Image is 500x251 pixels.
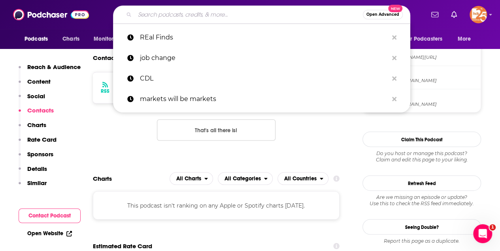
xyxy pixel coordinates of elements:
[388,5,402,12] span: New
[57,32,84,47] a: Charts
[27,136,57,143] p: Rate Card
[13,7,89,22] img: Podchaser - Follow, Share and Rate Podcasts
[362,194,481,206] div: Are we missing an episode or update? Use this to check the RSS feed immediately.
[93,174,112,182] h2: Charts
[170,172,213,185] button: open menu
[140,68,388,89] p: CDL
[452,32,481,47] button: open menu
[362,175,481,191] button: Refresh Feed
[489,224,496,230] span: 1
[470,6,487,23] img: User Profile
[366,46,477,62] a: Instagram[DOMAIN_NAME][URL]
[386,94,477,101] span: Linkedin
[27,92,45,100] p: Social
[19,32,58,47] button: open menu
[362,238,481,244] div: Report this page as a duplicate.
[277,172,328,185] button: open menu
[101,88,109,94] h3: RSS
[113,89,410,109] a: markets will be markets
[19,78,51,92] button: Content
[140,89,388,109] p: markets will be markets
[470,6,487,23] button: Show profile menu
[140,48,388,68] p: job change
[19,165,47,180] button: Details
[113,68,410,89] a: CDL
[399,32,454,47] button: open menu
[386,78,477,84] span: https://www.youtube.com/@RealFindsPod
[25,34,48,45] span: Podcasts
[140,27,388,48] p: REal Finds
[19,107,54,121] button: Contacts
[170,172,213,185] h2: Platforms
[277,172,328,185] h2: Countries
[284,176,317,181] span: All Countries
[88,32,132,47] button: open menu
[366,92,477,109] a: Linkedin[URL][DOMAIN_NAME]
[362,219,481,234] a: Seeing Double?
[218,172,273,185] h2: Categories
[113,6,410,24] div: Search podcasts, credits, & more...
[19,121,46,136] button: Charts
[362,150,481,156] span: Do you host or manage this podcast?
[176,176,201,181] span: All Charts
[448,8,460,21] a: Show notifications dropdown
[93,191,340,219] div: This podcast isn't ranking on any Apple or Spotify charts [DATE].
[386,54,477,60] span: instagram.com/gordon_cre
[386,47,477,54] span: Instagram
[27,63,81,71] p: Reach & Audience
[27,179,47,187] p: Similar
[366,13,399,17] span: Open Advanced
[19,136,57,150] button: Rate Card
[27,121,46,129] p: Charts
[113,27,410,48] a: REal Finds
[366,69,477,86] a: YouTube[URL][DOMAIN_NAME]
[19,150,53,165] button: Sponsors
[225,176,261,181] span: All Categories
[362,131,481,147] button: Claim This Podcast
[386,70,477,77] span: YouTube
[386,101,477,107] span: https://www.linkedin.com/in/gordonlamphere
[458,34,471,45] span: More
[27,107,54,114] p: Contacts
[27,230,72,237] a: Open Website
[473,224,492,243] iframe: Intercom live chat
[470,6,487,23] span: Logged in as kerrifulks
[27,165,47,172] p: Details
[94,34,122,45] span: Monitoring
[62,34,79,45] span: Charts
[428,8,442,21] a: Show notifications dropdown
[19,208,81,223] button: Contact Podcast
[27,150,53,158] p: Sponsors
[27,78,51,85] p: Content
[157,119,275,140] button: Nothing here.
[93,51,119,66] h2: Contacts
[19,179,47,194] button: Similar
[113,48,410,68] a: job change
[404,34,442,45] span: For Podcasters
[363,10,403,19] button: Open AdvancedNew
[19,92,45,107] button: Social
[218,172,273,185] button: open menu
[19,63,81,78] button: Reach & Audience
[362,150,481,163] div: Claim and edit this page to your liking.
[135,8,363,21] input: Search podcasts, credits, & more...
